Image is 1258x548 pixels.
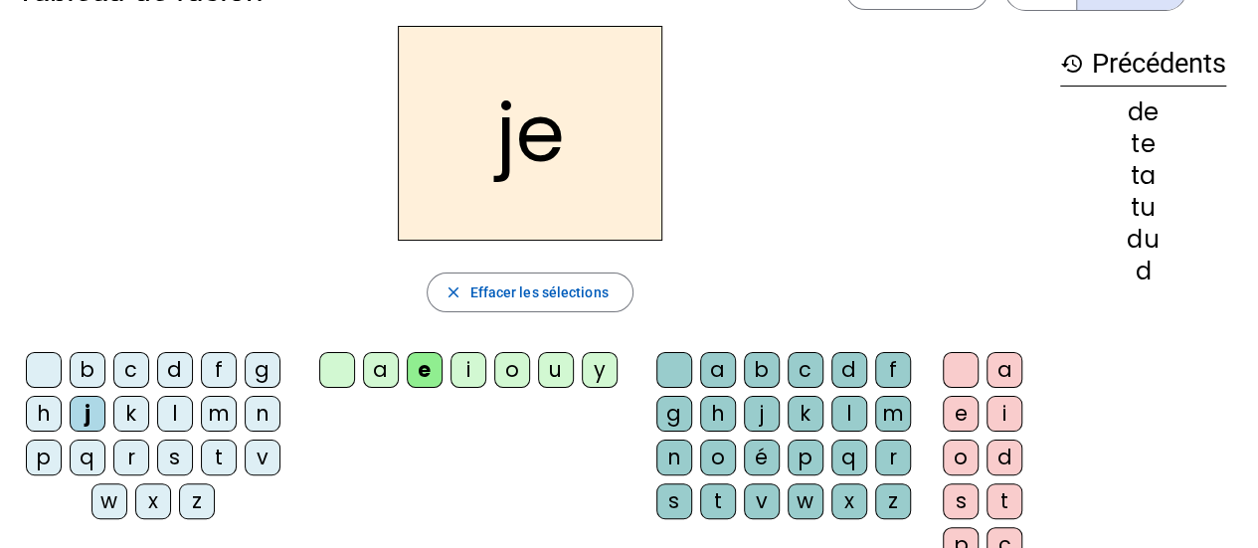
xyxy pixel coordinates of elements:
[875,352,911,388] div: f
[70,440,105,475] div: q
[656,483,692,519] div: s
[201,396,237,432] div: m
[245,396,280,432] div: n
[987,396,1022,432] div: i
[469,280,608,304] span: Effacer les sélections
[744,483,780,519] div: v
[831,483,867,519] div: x
[788,352,823,388] div: c
[875,483,911,519] div: z
[113,396,149,432] div: k
[656,440,692,475] div: n
[538,352,574,388] div: u
[450,352,486,388] div: i
[113,440,149,475] div: r
[135,483,171,519] div: x
[70,352,105,388] div: b
[700,396,736,432] div: h
[157,352,193,388] div: d
[26,396,62,432] div: h
[91,483,127,519] div: w
[70,396,105,432] div: j
[744,352,780,388] div: b
[1060,164,1226,188] div: ta
[113,352,149,388] div: c
[987,440,1022,475] div: d
[656,396,692,432] div: g
[1060,228,1226,252] div: du
[700,483,736,519] div: t
[831,396,867,432] div: l
[157,440,193,475] div: s
[201,352,237,388] div: f
[700,440,736,475] div: o
[1060,132,1226,156] div: te
[179,483,215,519] div: z
[987,483,1022,519] div: t
[1060,42,1226,87] h3: Précédents
[245,352,280,388] div: g
[788,483,823,519] div: w
[744,440,780,475] div: é
[1060,196,1226,220] div: tu
[1060,260,1226,283] div: d
[700,352,736,388] div: a
[744,396,780,432] div: j
[582,352,618,388] div: y
[157,396,193,432] div: l
[444,283,461,301] mat-icon: close
[875,396,911,432] div: m
[943,483,979,519] div: s
[987,352,1022,388] div: a
[875,440,911,475] div: r
[943,440,979,475] div: o
[788,440,823,475] div: p
[407,352,443,388] div: e
[788,396,823,432] div: k
[494,352,530,388] div: o
[201,440,237,475] div: t
[427,273,632,312] button: Effacer les sélections
[363,352,399,388] div: a
[943,396,979,432] div: e
[831,352,867,388] div: d
[1060,52,1084,76] mat-icon: history
[398,26,662,241] h2: je
[831,440,867,475] div: q
[26,440,62,475] div: p
[245,440,280,475] div: v
[1060,100,1226,124] div: de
